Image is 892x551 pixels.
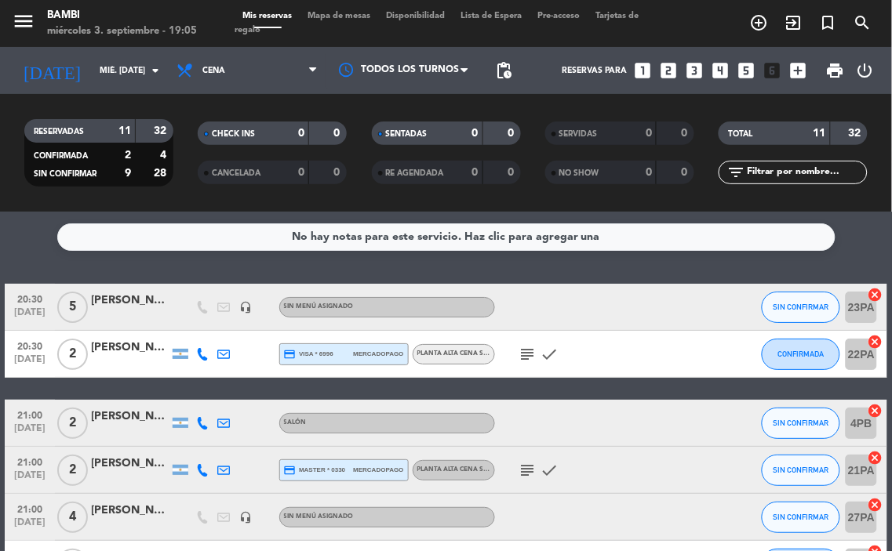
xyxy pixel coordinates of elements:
[646,128,652,139] strong: 0
[57,408,88,439] span: 2
[202,66,225,75] span: Cena
[854,13,872,32] i: search
[10,405,49,423] span: 21:00
[284,419,307,426] span: SALÓN
[334,128,344,139] strong: 0
[91,408,169,426] div: [PERSON_NAME]
[559,169,599,177] span: NO SHOW
[726,163,745,182] i: filter_list
[867,497,883,513] i: cancel
[10,452,49,470] span: 21:00
[849,128,865,139] strong: 32
[788,60,808,81] i: add_box
[34,170,96,178] span: SIN CONFIRMAR
[850,47,880,94] div: LOG OUT
[240,301,253,314] i: headset_mic
[34,128,84,136] span: RESERVADAS
[353,349,403,359] span: mercadopago
[508,167,517,178] strong: 0
[284,303,354,310] span: Sin menú asignado
[785,13,803,32] i: exit_to_app
[125,150,131,161] strong: 2
[284,513,354,520] span: Sin menú asignado
[541,345,559,364] i: check
[10,307,49,325] span: [DATE]
[867,403,883,419] i: cancel
[762,339,840,370] button: CONFIRMADA
[91,455,169,473] div: [PERSON_NAME]
[10,470,49,488] span: [DATE]
[778,350,825,358] span: CONFIRMADA
[750,13,769,32] i: add_circle_outline
[762,455,840,486] button: SIN CONFIRMAR
[562,66,627,75] span: Reservas para
[684,60,704,81] i: looks_3
[47,8,197,24] div: BAMBI
[10,289,49,307] span: 20:30
[519,461,537,480] i: subject
[284,464,346,477] span: master * 0330
[494,61,513,80] span: pending_actions
[681,128,690,139] strong: 0
[298,167,304,178] strong: 0
[736,60,756,81] i: looks_5
[10,354,49,372] span: [DATE]
[154,125,169,136] strong: 32
[160,150,169,161] strong: 4
[91,502,169,520] div: [PERSON_NAME] jefe
[284,464,297,477] i: credit_card
[819,13,838,32] i: turned_in_not
[118,125,131,136] strong: 11
[146,61,165,80] i: arrow_drop_down
[284,348,297,361] i: credit_card
[12,9,35,33] i: menu
[681,167,690,178] strong: 0
[212,169,260,177] span: CANCELADA
[774,419,829,427] span: SIN CONFIRMAR
[334,167,344,178] strong: 0
[646,167,652,178] strong: 0
[235,12,300,20] span: Mis reservas
[300,12,378,20] span: Mapa de mesas
[10,336,49,354] span: 20:30
[559,130,598,138] span: SERVIDAS
[12,54,92,88] i: [DATE]
[57,455,88,486] span: 2
[417,466,501,473] span: PLANTA ALTA CENA SHOW
[814,128,826,139] strong: 11
[472,128,479,139] strong: 0
[10,423,49,441] span: [DATE]
[353,465,403,475] span: mercadopago
[632,60,653,81] i: looks_one
[728,130,752,138] span: TOTAL
[774,303,829,311] span: SIN CONFIRMAR
[57,292,88,323] span: 5
[856,61,875,80] i: power_settings_new
[762,502,840,533] button: SIN CONFIRMAR
[212,130,255,138] span: CHECK INS
[91,292,169,310] div: [PERSON_NAME] (Piano bar)
[541,461,559,480] i: check
[417,350,501,357] span: PLANTA ALTA CENA SHOW
[762,292,840,323] button: SIN CONFIRMAR
[12,9,35,38] button: menu
[125,168,131,179] strong: 9
[57,502,88,533] span: 4
[745,164,867,181] input: Filtrar por nombre...
[47,24,197,39] div: miércoles 3. septiembre - 19:05
[658,60,679,81] i: looks_two
[774,513,829,521] span: SIN CONFIRMAR
[867,287,883,303] i: cancel
[453,12,530,20] span: Lista de Espera
[762,408,840,439] button: SIN CONFIRMAR
[530,12,588,20] span: Pre-acceso
[10,499,49,517] span: 21:00
[378,12,453,20] span: Disponibilidad
[774,466,829,474] span: SIN CONFIRMAR
[762,60,782,81] i: looks_6
[867,334,883,350] i: cancel
[386,169,444,177] span: RE AGENDADA
[57,339,88,370] span: 2
[825,61,844,80] span: print
[284,348,333,361] span: visa * 6996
